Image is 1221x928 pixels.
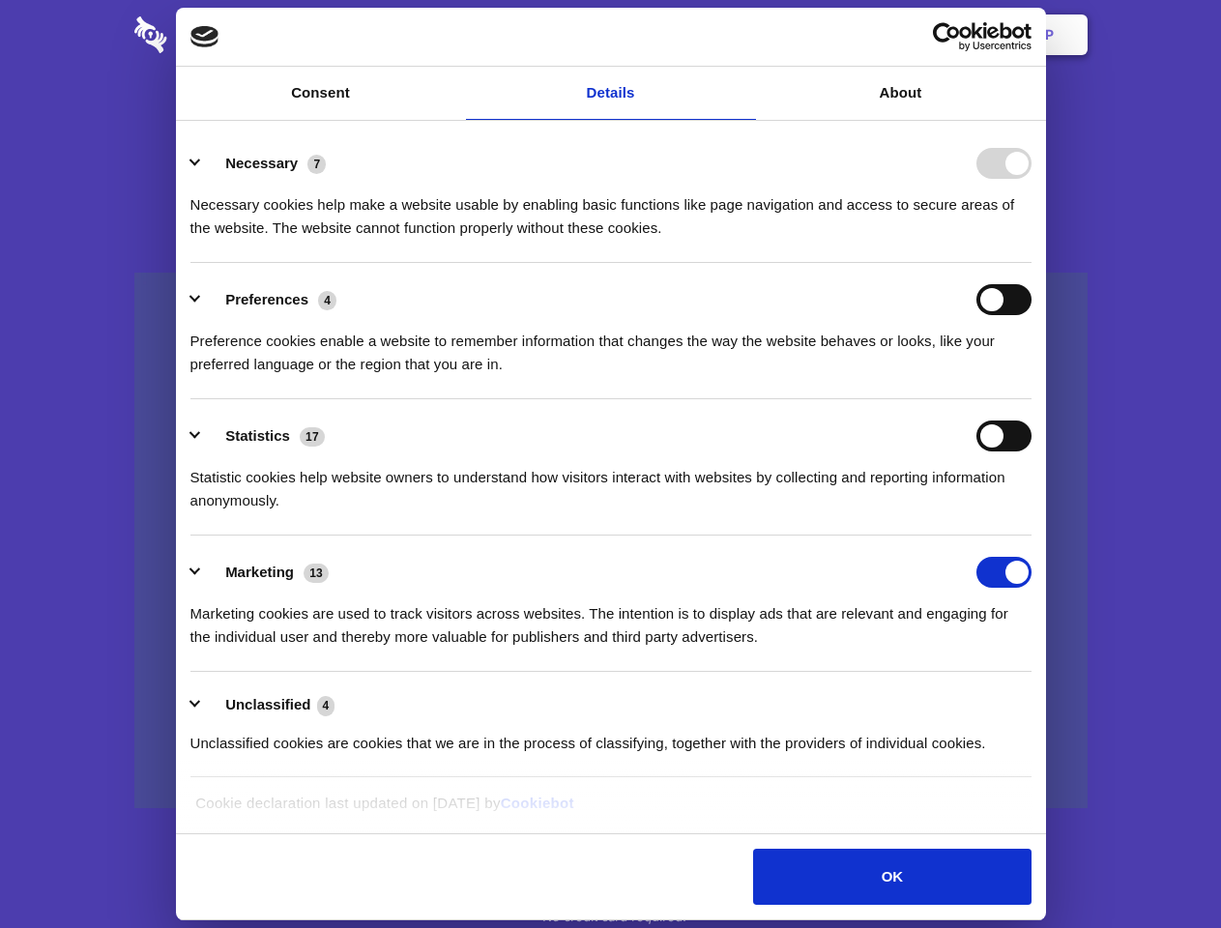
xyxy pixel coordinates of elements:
a: Consent [176,67,466,120]
button: Marketing (13) [190,557,341,588]
div: Cookie declaration last updated on [DATE] by [181,792,1040,829]
button: Statistics (17) [190,420,337,451]
button: Necessary (7) [190,148,338,179]
div: Marketing cookies are used to track visitors across websites. The intention is to display ads tha... [190,588,1032,649]
label: Marketing [225,564,294,580]
button: Unclassified (4) [190,693,347,717]
a: Wistia video thumbnail [134,273,1088,809]
iframe: Drift Widget Chat Controller [1124,831,1198,905]
div: Statistic cookies help website owners to understand how visitors interact with websites by collec... [190,451,1032,512]
a: Usercentrics Cookiebot - opens in a new window [862,22,1032,51]
label: Preferences [225,291,308,307]
button: OK [753,849,1031,905]
a: About [756,67,1046,120]
div: Unclassified cookies are cookies that we are in the process of classifying, together with the pro... [190,717,1032,755]
img: logo-wordmark-white-trans-d4663122ce5f474addd5e946df7df03e33cb6a1c49d2221995e7729f52c070b2.svg [134,16,300,53]
a: Details [466,67,756,120]
span: 4 [317,696,335,715]
div: Necessary cookies help make a website usable by enabling basic functions like page navigation and... [190,179,1032,240]
label: Statistics [225,427,290,444]
a: Login [877,5,961,65]
a: Cookiebot [501,795,574,811]
span: 7 [307,155,326,174]
h1: Eliminate Slack Data Loss. [134,87,1088,157]
h4: Auto-redaction of sensitive data, encrypted data sharing and self-destructing private chats. Shar... [134,176,1088,240]
div: Preference cookies enable a website to remember information that changes the way the website beha... [190,315,1032,376]
a: Contact [784,5,873,65]
a: Pricing [567,5,652,65]
span: 13 [304,564,329,583]
span: 17 [300,427,325,447]
span: 4 [318,291,336,310]
label: Necessary [225,155,298,171]
button: Preferences (4) [190,284,349,315]
img: logo [190,26,219,47]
